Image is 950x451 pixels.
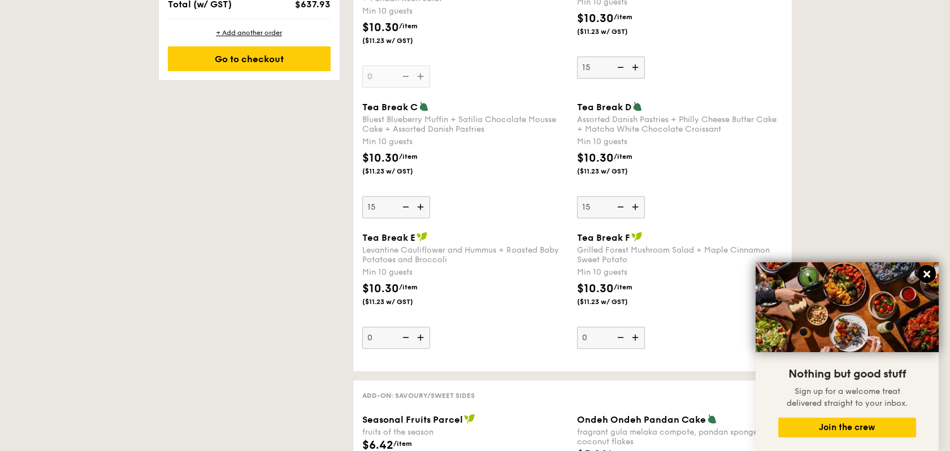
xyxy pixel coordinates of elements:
[362,102,418,112] span: Tea Break C
[577,57,645,79] input: Tea Break BAssorted Danish Pastries + Matcha Pistachio CakeMin 10 guests$10.30/item($11.23 w/ GST)
[577,115,783,134] div: Assorted Danish Pastries + Philly Cheese Butter Cake + Matcha White Chocolate Croissant
[362,282,399,296] span: $10.30
[399,22,418,30] span: /item
[707,414,717,424] img: icon-vegetarian.fe4039eb.svg
[362,232,415,243] span: Tea Break E
[417,232,428,242] img: icon-vegan.f8ff3823.svg
[787,387,908,408] span: Sign up for a welcome treat delivered straight to your inbox.
[577,196,645,218] input: Tea Break DAssorted Danish Pastries + Philly Cheese Butter Cake + Matcha White Chocolate Croissan...
[362,136,568,148] div: Min 10 guests
[918,265,936,283] button: Close
[577,282,614,296] span: $10.30
[631,232,643,242] img: icon-vegan.f8ff3823.svg
[577,27,654,36] span: ($11.23 w/ GST)
[362,36,439,45] span: ($11.23 w/ GST)
[577,167,654,176] span: ($11.23 w/ GST)
[628,196,645,218] img: icon-add.58712e84.svg
[362,427,568,437] div: fruits of the season
[577,136,783,148] div: Min 10 guests
[362,327,430,349] input: Tea Break ELevantine Cauliflower and Hummus + Roasted Baby Potatoes and BroccoliMin 10 guests$10....
[168,28,331,37] div: + Add another order
[362,115,568,134] div: Bluest Blueberry Muffin + Satilia Chocolate Mousse Cake + Assorted Danish Pastries
[413,327,430,348] img: icon-add.58712e84.svg
[413,196,430,218] img: icon-add.58712e84.svg
[577,327,645,349] input: Tea Break FGrilled Forest Mushroom Salad + ⁠Maple Cinnamon Sweet PotatoMin 10 guests$10.30/item($...
[788,367,906,381] span: Nothing but good stuff
[362,245,568,264] div: Levantine Cauliflower and Hummus + Roasted Baby Potatoes and Broccoli
[399,153,418,161] span: /item
[362,392,475,400] span: Add-on: Savoury/Sweet Sides
[396,327,413,348] img: icon-reduce.1d2dbef1.svg
[577,267,783,278] div: Min 10 guests
[577,12,614,25] span: $10.30
[464,414,475,424] img: icon-vegan.f8ff3823.svg
[628,327,645,348] img: icon-add.58712e84.svg
[396,196,413,218] img: icon-reduce.1d2dbef1.svg
[362,6,568,17] div: Min 10 guests
[362,196,430,218] input: Tea Break CBluest Blueberry Muffin + Satilia Chocolate Mousse Cake + Assorted Danish PastriesMin ...
[393,440,412,448] span: /item
[362,151,399,165] span: $10.30
[362,21,399,34] span: $10.30
[611,57,628,78] img: icon-reduce.1d2dbef1.svg
[778,418,916,437] button: Join the crew
[362,297,439,306] span: ($11.23 w/ GST)
[611,196,628,218] img: icon-reduce.1d2dbef1.svg
[168,46,331,71] div: Go to checkout
[614,13,632,21] span: /item
[632,101,643,111] img: icon-vegetarian.fe4039eb.svg
[362,267,568,278] div: Min 10 guests
[419,101,429,111] img: icon-vegetarian.fe4039eb.svg
[362,414,463,425] span: Seasonal Fruits Parcel
[399,283,418,291] span: /item
[577,232,630,243] span: Tea Break F
[577,427,783,446] div: fragrant gula melaka compote, pandan sponge, dried coconut flakes
[577,245,783,264] div: Grilled Forest Mushroom Salad + ⁠Maple Cinnamon Sweet Potato
[362,167,439,176] span: ($11.23 w/ GST)
[577,297,654,306] span: ($11.23 w/ GST)
[577,414,706,425] span: Ondeh Ondeh Pandan Cake
[611,327,628,348] img: icon-reduce.1d2dbef1.svg
[614,153,632,161] span: /item
[614,283,632,291] span: /item
[577,151,614,165] span: $10.30
[628,57,645,78] img: icon-add.58712e84.svg
[577,102,631,112] span: Tea Break D
[756,262,939,352] img: DSC07876-Edit02-Large.jpeg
